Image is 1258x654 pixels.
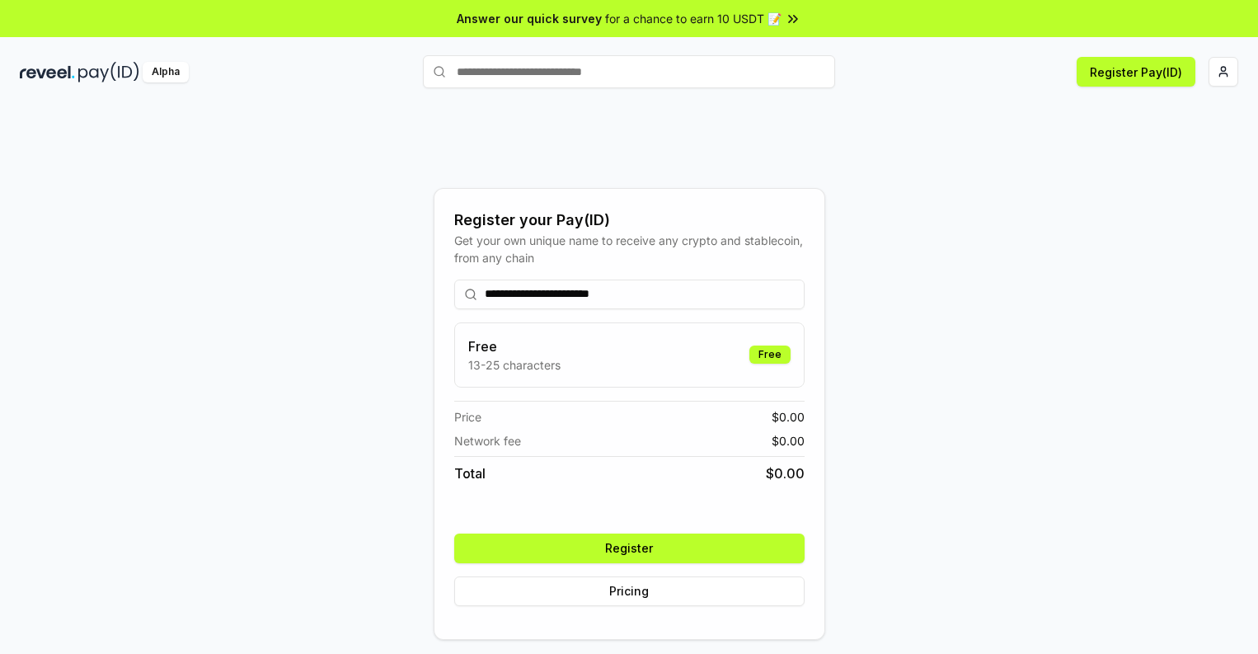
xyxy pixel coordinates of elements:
[605,10,782,27] span: for a chance to earn 10 USDT 📝
[454,209,805,232] div: Register your Pay(ID)
[454,432,521,449] span: Network fee
[454,576,805,606] button: Pricing
[454,534,805,563] button: Register
[749,346,791,364] div: Free
[772,408,805,426] span: $ 0.00
[143,62,189,82] div: Alpha
[454,232,805,266] div: Get your own unique name to receive any crypto and stablecoin, from any chain
[457,10,602,27] span: Answer our quick survey
[468,356,561,374] p: 13-25 characters
[454,463,486,483] span: Total
[766,463,805,483] span: $ 0.00
[772,432,805,449] span: $ 0.00
[78,62,139,82] img: pay_id
[1077,57,1195,87] button: Register Pay(ID)
[454,408,481,426] span: Price
[20,62,75,82] img: reveel_dark
[468,336,561,356] h3: Free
